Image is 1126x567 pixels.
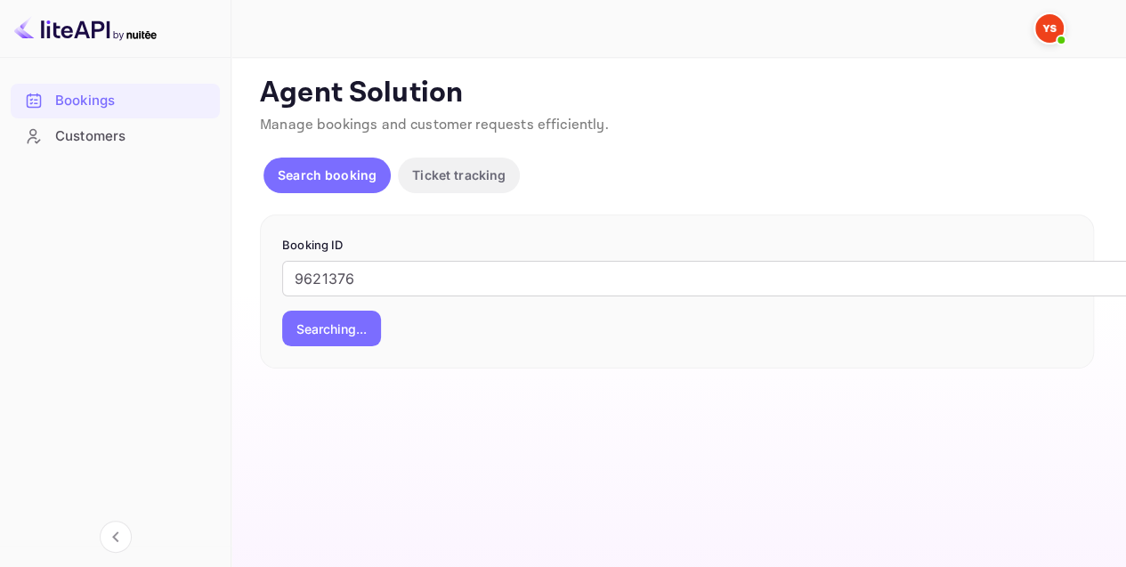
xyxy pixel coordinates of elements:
[11,119,220,154] div: Customers
[260,76,1094,111] p: Agent Solution
[278,166,377,184] p: Search booking
[11,84,220,118] div: Bookings
[282,311,381,346] button: Searching...
[412,166,506,184] p: Ticket tracking
[55,126,211,147] div: Customers
[55,91,211,111] div: Bookings
[14,14,157,43] img: LiteAPI logo
[11,84,220,117] a: Bookings
[11,119,220,152] a: Customers
[282,237,1072,255] p: Booking ID
[260,116,609,134] span: Manage bookings and customer requests efficiently.
[100,521,132,553] button: Collapse navigation
[1035,14,1064,43] img: Yandex Support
